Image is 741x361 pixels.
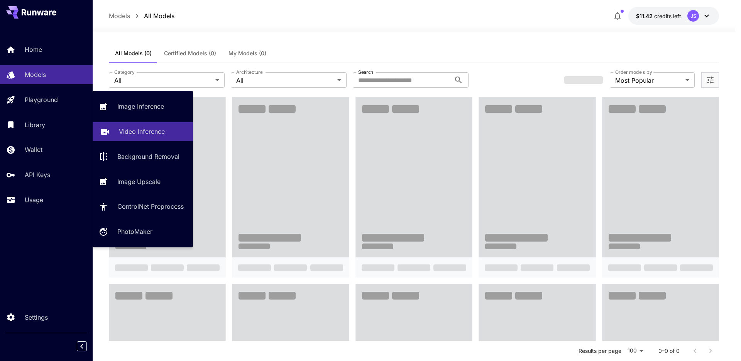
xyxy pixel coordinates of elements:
[358,69,373,75] label: Search
[25,70,46,79] p: Models
[117,177,161,186] p: Image Upscale
[25,45,42,54] p: Home
[236,69,262,75] label: Architecture
[654,13,681,19] span: credits left
[117,152,179,161] p: Background Removal
[114,69,135,75] label: Category
[93,172,193,191] a: Image Upscale
[119,127,165,136] p: Video Inference
[636,13,654,19] span: $11.42
[25,313,48,322] p: Settings
[117,202,184,211] p: ControlNet Preprocess
[658,347,680,355] p: 0–0 of 0
[236,76,334,85] span: All
[83,339,93,353] div: Collapse sidebar
[93,97,193,116] a: Image Inference
[114,76,212,85] span: All
[109,11,130,20] p: Models
[93,147,193,166] a: Background Removal
[705,75,715,85] button: Open more filters
[25,120,45,129] p: Library
[624,345,646,356] div: 100
[93,197,193,216] a: ControlNet Preprocess
[615,76,682,85] span: Most Popular
[25,170,50,179] p: API Keys
[687,10,699,22] div: JS
[93,222,193,241] a: PhotoMaker
[115,50,152,57] span: All Models (0)
[579,347,621,355] p: Results per page
[25,145,42,154] p: Wallet
[164,50,216,57] span: Certified Models (0)
[117,102,164,111] p: Image Inference
[144,11,174,20] p: All Models
[109,11,174,20] nav: breadcrumb
[77,341,87,351] button: Collapse sidebar
[615,69,652,75] label: Order models by
[628,7,719,25] button: $11.41829
[117,227,152,236] p: PhotoMaker
[25,95,58,104] p: Playground
[93,122,193,141] a: Video Inference
[228,50,266,57] span: My Models (0)
[636,12,681,20] div: $11.41829
[25,195,43,204] p: Usage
